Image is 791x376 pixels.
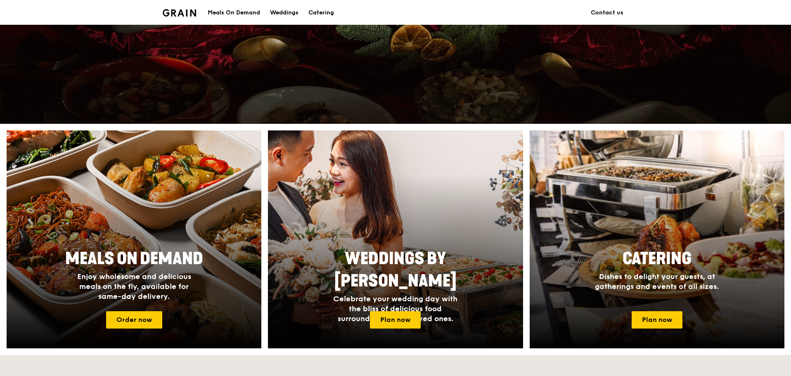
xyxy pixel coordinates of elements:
span: Catering [623,249,692,269]
a: Weddings [265,0,303,25]
img: meals-on-demand-card.d2b6f6db.png [7,130,261,348]
a: CateringDishes to delight your guests, at gatherings and events of all sizes.Plan now [530,130,784,348]
div: Meals On Demand [208,0,260,25]
a: Plan now [370,311,421,329]
span: Celebrate your wedding day with the bliss of delicious food surrounded by your loved ones. [333,294,457,323]
a: Contact us [586,0,628,25]
a: Meals On DemandEnjoy wholesome and delicious meals on the fly, available for same-day delivery.Or... [7,130,261,348]
a: Catering [303,0,339,25]
a: Order now [106,311,162,329]
a: Plan now [632,311,682,329]
span: Dishes to delight your guests, at gatherings and events of all sizes. [595,272,719,291]
img: Grain [163,9,196,17]
span: Enjoy wholesome and delicious meals on the fly, available for same-day delivery. [77,272,191,301]
span: Weddings by [PERSON_NAME] [334,249,457,291]
div: Weddings [270,0,298,25]
img: weddings-card.4f3003b8.jpg [268,130,523,348]
a: Weddings by [PERSON_NAME]Celebrate your wedding day with the bliss of delicious food surrounded b... [268,130,523,348]
img: catering-card.e1cfaf3e.jpg [530,130,784,348]
div: Catering [308,0,334,25]
span: Meals On Demand [65,249,203,269]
